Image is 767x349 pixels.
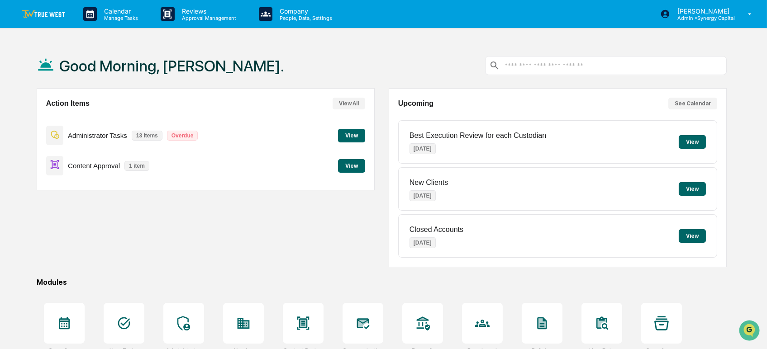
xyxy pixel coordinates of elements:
[154,72,165,83] button: Start new chat
[338,129,365,142] button: View
[18,123,25,131] img: 1746055101610-c473b297-6a78-478c-a979-82029cc54cd1
[9,114,24,129] img: Cameron Burns
[410,132,546,140] p: Best Execution Review for each Custodian
[75,123,78,130] span: •
[410,226,463,234] p: Closed Accounts
[679,182,706,196] button: View
[62,157,116,173] a: 🗄️Attestations
[9,19,165,33] p: How can we help?
[68,132,127,139] p: Administrator Tasks
[410,143,436,154] p: [DATE]
[59,57,284,75] h1: Good Morning, [PERSON_NAME].
[9,161,16,169] div: 🖐️
[24,41,149,51] input: Clear
[97,15,143,21] p: Manage Tasks
[679,229,706,243] button: View
[9,179,16,186] div: 🔎
[679,135,706,149] button: View
[333,98,365,109] button: View All
[338,161,365,170] a: View
[9,100,61,108] div: Past conversations
[31,78,114,85] div: We're available if you need us!
[18,178,57,187] span: Data Lookup
[66,161,73,169] div: 🗄️
[175,7,241,15] p: Reviews
[90,200,110,207] span: Pylon
[5,174,61,190] a: 🔎Data Lookup
[64,199,110,207] a: Powered byPylon
[410,190,436,201] p: [DATE]
[410,237,436,248] p: [DATE]
[338,131,365,139] a: View
[670,7,735,15] p: [PERSON_NAME]
[167,131,198,141] p: Overdue
[272,15,337,21] p: People, Data, Settings
[75,160,112,170] span: Attestations
[140,99,165,109] button: See all
[738,319,762,344] iframe: Open customer support
[97,7,143,15] p: Calendar
[5,157,62,173] a: 🖐️Preclearance
[398,99,434,108] h2: Upcoming
[175,15,241,21] p: Approval Management
[80,123,99,130] span: [DATE]
[338,159,365,173] button: View
[124,161,149,171] p: 1 item
[670,15,735,21] p: Admin • Synergy Capital
[668,98,717,109] button: See Calendar
[28,123,73,130] span: [PERSON_NAME]
[18,160,58,170] span: Preclearance
[22,10,65,19] img: logo
[272,7,337,15] p: Company
[9,69,25,85] img: 1746055101610-c473b297-6a78-478c-a979-82029cc54cd1
[410,179,448,187] p: New Clients
[37,278,727,287] div: Modules
[31,69,148,78] div: Start new chat
[132,131,162,141] p: 13 items
[46,99,90,108] h2: Action Items
[68,162,120,170] p: Content Approval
